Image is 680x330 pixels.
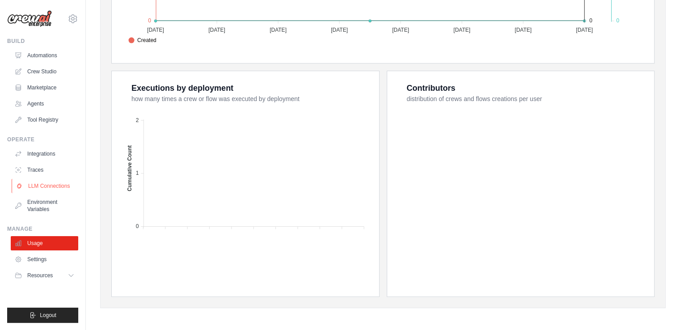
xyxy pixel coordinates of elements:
div: Contributors [407,82,456,94]
span: Created [128,36,156,44]
tspan: 0 [616,17,619,24]
a: Integrations [11,147,78,161]
tspan: 0 [589,17,592,24]
a: Tool Registry [11,113,78,127]
text: Cumulative Count [127,145,133,191]
a: LLM Connections [12,179,79,193]
dt: distribution of crews and flows creations per user [407,94,644,103]
tspan: [DATE] [270,26,287,33]
a: Crew Studio [11,64,78,79]
tspan: [DATE] [576,26,593,33]
div: Operate [7,136,78,143]
tspan: [DATE] [147,26,164,33]
tspan: [DATE] [208,26,225,33]
span: Logout [40,312,56,319]
tspan: 2 [136,117,139,123]
a: Traces [11,163,78,177]
tspan: [DATE] [392,26,409,33]
a: Usage [11,236,78,250]
img: Logo [7,10,52,27]
tspan: [DATE] [331,26,348,33]
button: Logout [7,308,78,323]
tspan: 1 [136,170,139,176]
button: Resources [11,268,78,283]
a: Environment Variables [11,195,78,216]
div: Manage [7,225,78,233]
span: Resources [27,272,53,279]
tspan: [DATE] [515,26,532,33]
a: Settings [11,252,78,267]
div: Build [7,38,78,45]
tspan: [DATE] [453,26,470,33]
tspan: 0 [136,223,139,229]
a: Automations [11,48,78,63]
a: Agents [11,97,78,111]
tspan: 0 [148,17,151,24]
a: Marketplace [11,80,78,95]
div: Executions by deployment [131,82,233,94]
dt: how many times a crew or flow was executed by deployment [131,94,368,103]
